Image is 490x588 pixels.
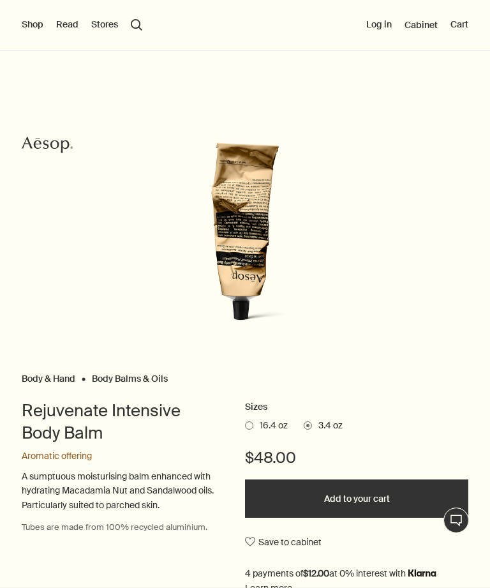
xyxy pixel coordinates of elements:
[245,479,468,518] button: Add to your cart - $48.00
[245,531,322,554] button: Save to cabinet
[366,19,392,31] button: Log in
[56,19,78,31] button: Read
[22,19,43,31] button: Shop
[131,19,142,31] button: Open search
[405,19,438,31] a: Cabinet
[19,132,76,161] a: Aesop
[253,419,288,432] span: 16.4 oz
[22,522,207,532] span: Tubes are made from 100% recycled aluminium.
[92,373,168,379] a: Body Balms & Oils
[450,19,468,31] button: Cart
[162,142,328,334] img: Rejuvenate Intensive Body Balm 100 mL in yellow tube
[245,400,468,415] h2: Sizes
[22,400,219,444] h1: Rejuvenate Intensive Body Balm
[22,469,219,512] p: A sumptuous moisturising balm enhanced with hydrating Macadamia Nut and Sandalwood oils. Particul...
[312,419,343,432] span: 3.4 oz
[22,135,73,155] svg: Aesop
[22,373,75,379] a: Body & Hand
[91,19,118,31] button: Stores
[22,450,219,463] div: Aromatic offering
[443,508,469,533] button: Live Assistance
[245,448,296,468] span: $48.00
